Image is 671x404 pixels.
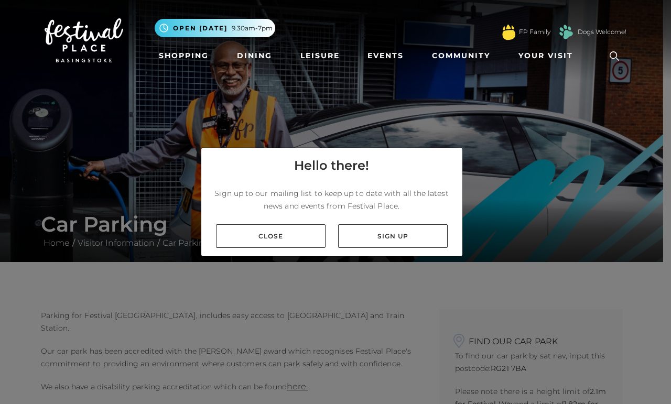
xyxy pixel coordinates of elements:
a: Shopping [155,46,213,65]
button: Open [DATE] 9.30am-7pm [155,19,275,37]
a: Leisure [296,46,344,65]
span: Your Visit [518,50,573,61]
span: Open [DATE] [173,24,228,33]
a: Dogs Welcome! [578,27,626,37]
a: Close [216,224,326,248]
a: FP Family [519,27,550,37]
img: Festival Place Logo [45,18,123,62]
a: Community [428,46,494,65]
a: Dining [233,46,276,65]
p: Sign up to our mailing list to keep up to date with all the latest news and events from Festival ... [210,187,454,212]
a: Sign up [338,224,448,248]
a: Your Visit [514,46,582,65]
span: 9.30am-7pm [232,24,273,33]
h4: Hello there! [294,156,369,175]
a: Events [363,46,408,65]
